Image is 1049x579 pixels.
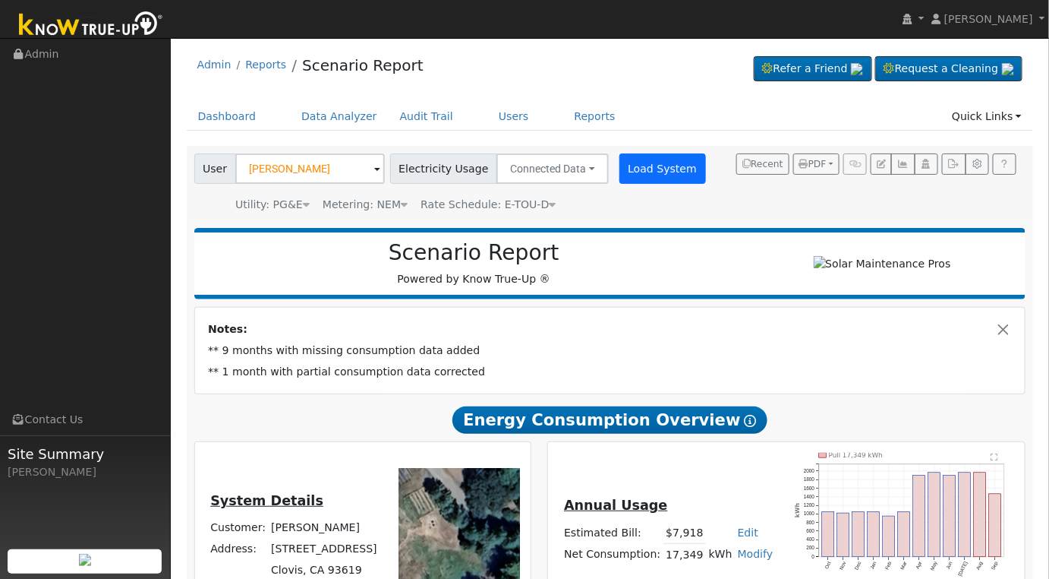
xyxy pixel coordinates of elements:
[209,240,738,266] h2: Scenario Report
[235,153,385,184] input: Select a User
[943,476,956,557] rect: onclick=""
[822,511,834,557] rect: onclick=""
[738,548,773,560] a: Modify
[290,103,389,131] a: Data Analyzer
[8,464,162,480] div: [PERSON_NAME]
[235,197,310,213] div: Utility: PG&E
[208,539,269,560] td: Address:
[871,153,892,175] button: Edit User
[806,536,814,542] text: 400
[812,554,815,559] text: 0
[1002,63,1014,75] img: retrieve
[421,198,556,210] span: Alias: HETOUD
[966,153,989,175] button: Settings
[854,560,863,571] text: Dec
[663,544,706,566] td: 17,349
[187,103,268,131] a: Dashboard
[930,560,940,571] text: May
[975,560,984,571] text: Aug
[991,560,1000,571] text: Sep
[745,415,757,427] i: Show Help
[799,159,827,169] span: PDF
[793,153,840,175] button: PDF
[851,63,863,75] img: retrieve
[804,511,815,516] text: 1000
[913,476,925,557] rect: onclick=""
[806,528,814,533] text: 600
[245,59,286,71] a: Reports
[754,56,872,82] a: Refer a Friend
[562,544,663,566] td: Net Consumption:
[804,468,815,473] text: 2000
[804,494,815,499] text: 1400
[915,560,925,570] text: Apr
[706,544,735,566] td: kWh
[563,103,627,131] a: Reports
[993,153,1016,175] a: Help Link
[663,522,706,544] td: $7,918
[829,451,883,459] text: Pull 17,349 kWh
[974,473,986,557] rect: onclick=""
[837,513,849,557] rect: onclick=""
[989,494,1001,557] rect: onclick=""
[210,493,323,508] u: System Details
[564,498,667,513] u: Annual Usage
[794,503,801,517] text: kWh
[891,153,915,175] button: Multi-Series Graph
[11,8,171,43] img: Know True-Up
[496,153,609,184] button: Connected Data
[945,560,953,570] text: Jun
[197,59,232,71] a: Admin
[959,473,971,557] rect: onclick=""
[269,517,380,539] td: [PERSON_NAME]
[928,473,940,557] rect: onclick=""
[806,520,814,525] text: 800
[957,561,969,577] text: [DATE]
[804,485,815,490] text: 1600
[875,56,1022,82] a: Request a Cleaning
[884,560,893,570] text: Feb
[206,340,1015,362] td: ** 9 months with missing consumption data added
[868,511,880,557] rect: onclick=""
[562,522,663,544] td: Estimated Bill:
[452,407,767,434] span: Energy Consumption Overview
[806,546,814,551] text: 200
[899,560,908,571] text: Mar
[944,13,1033,25] span: [PERSON_NAME]
[852,511,865,557] rect: onclick=""
[487,103,540,131] a: Users
[323,197,408,213] div: Metering: NEM
[389,103,465,131] a: Audit Trail
[619,153,706,184] button: Load System
[824,561,832,570] text: Oct
[390,153,497,184] span: Electricity Usage
[738,527,758,539] a: Edit
[804,476,815,482] text: 1800
[940,103,1033,131] a: Quick Links
[202,240,746,287] div: Powered by Know True-Up ®
[991,453,998,460] text: 
[208,517,269,539] td: Customer:
[814,256,951,272] img: Solar Maintenance Pros
[898,511,910,556] rect: onclick=""
[915,153,938,175] button: Login As
[302,56,424,74] a: Scenario Report
[206,362,1015,383] td: ** 1 month with partial consumption data corrected
[996,321,1012,337] button: Close
[269,539,380,560] td: [STREET_ADDRESS]
[8,444,162,464] span: Site Summary
[869,560,877,570] text: Jan
[208,323,247,335] strong: Notes:
[804,502,815,508] text: 1200
[883,516,895,557] rect: onclick=""
[194,153,236,184] span: User
[736,153,789,175] button: Recent
[942,153,966,175] button: Export Interval Data
[79,554,91,566] img: retrieve
[839,560,848,571] text: Nov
